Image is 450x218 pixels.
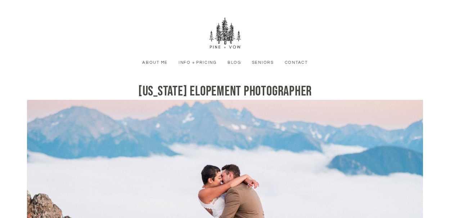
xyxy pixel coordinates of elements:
span: [US_STATE] Elopement Photographer [138,83,312,99]
img: Pine + Vow [209,17,241,50]
a: Contact [281,59,311,66]
a: Info + Pricing [175,59,220,66]
a: About Me [139,59,171,66]
a: Blog [224,59,245,66]
a: Seniors [248,59,278,66]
